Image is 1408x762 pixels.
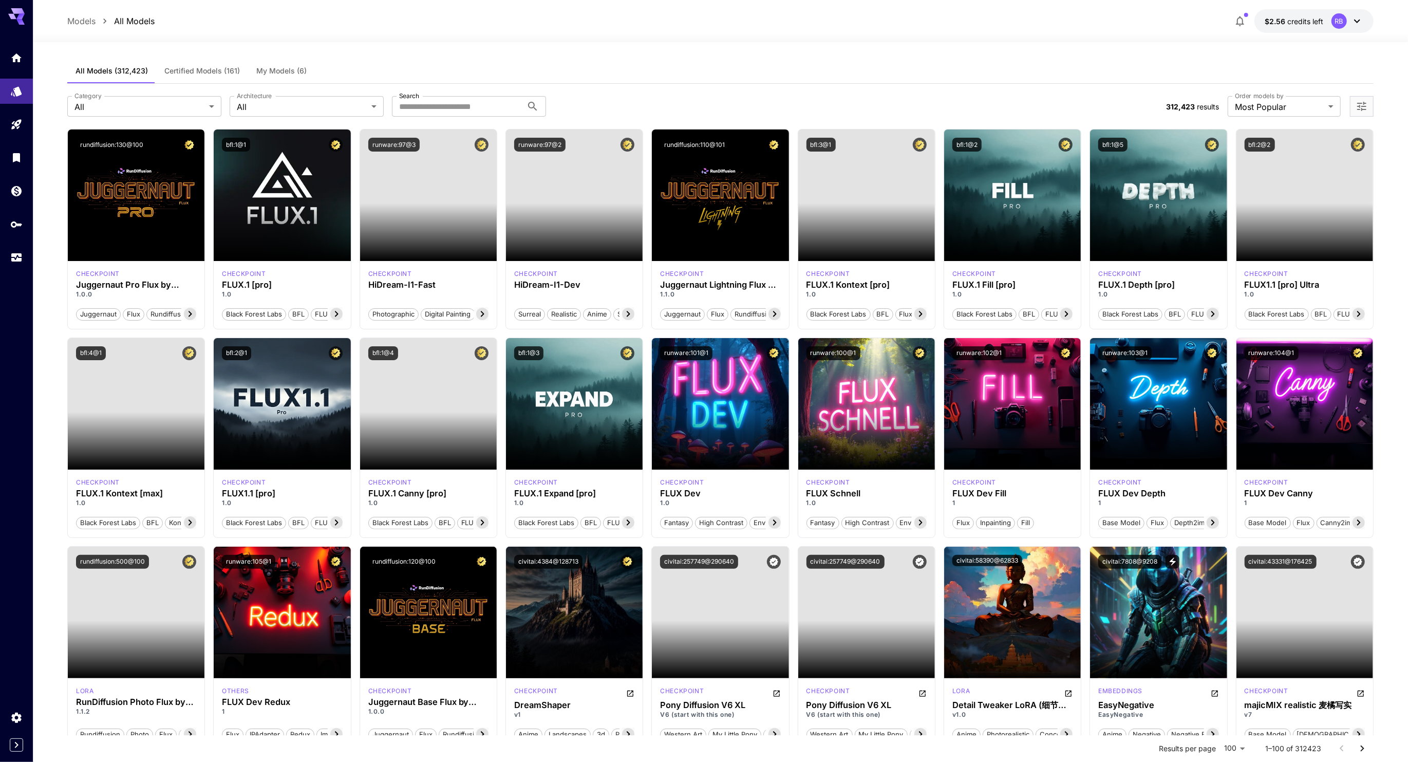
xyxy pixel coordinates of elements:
[368,728,413,741] button: juggernaut
[222,555,275,569] button: runware:105@1
[913,346,927,360] button: Certified Model – Vetted for best performance and includes a commercial license.
[1166,102,1195,111] span: 312,423
[1197,102,1219,111] span: results
[421,309,475,320] span: Digital Painting
[1041,307,1100,321] button: FLUX.1 Fill [pro]
[10,148,23,161] div: Library
[515,518,578,528] span: Black Forest Labs
[873,307,893,321] button: BFL
[222,518,286,528] span: Black Forest Labs
[1098,138,1128,152] button: bfl:1@5
[1245,518,1290,528] span: Base model
[286,728,314,741] button: Redux
[661,730,706,740] span: western art
[165,518,197,528] span: Kontext
[621,138,634,152] button: Certified Model – Vetted for best performance and includes a commercial license.
[750,518,797,528] span: Environment
[764,730,809,740] span: base model
[246,728,284,741] button: IPAdapter
[1098,516,1144,529] button: Base model
[910,728,956,741] button: base model
[1351,138,1365,152] button: Certified Model – Vetted for best performance and includes a commercial license.
[222,346,251,360] button: bfl:2@1
[369,730,412,740] span: juggernaut
[952,728,981,741] button: anime
[661,309,704,320] span: juggernaut
[773,686,781,699] button: Open in CivitAI
[164,66,240,76] span: Certified Models (161)
[806,290,927,299] p: 1.0
[545,728,591,741] button: landscapes
[76,280,196,290] div: Juggernaut Pro Flux by RunDiffusion
[1098,555,1161,569] button: civitai:7808@9208
[237,91,272,100] label: Architecture
[76,516,140,529] button: Black Forest Labs
[222,307,286,321] button: Black Forest Labs
[1245,269,1288,278] p: checkpoint
[1036,728,1071,741] button: concept
[1099,309,1162,320] span: Black Forest Labs
[1245,138,1275,152] button: bfl:2@2
[731,309,778,320] span: rundiffusion
[1245,730,1290,740] span: base model
[953,730,980,740] span: anime
[613,307,646,321] button: Stylized
[1167,728,1242,741] button: negative embedding
[123,309,144,320] span: flux
[806,280,927,290] div: FLUX.1 Kontext [pro]
[1064,686,1073,699] button: Open in CivitAI
[1147,518,1168,528] span: Flux
[182,138,196,152] button: Certified Model – Vetted for best performance and includes a commercial license.
[1220,741,1249,756] div: 100
[983,728,1034,741] button: photorealistic
[146,307,195,321] button: rundiffusion
[593,730,609,740] span: 3d
[311,309,358,320] span: FLUX.1 [pro]
[329,138,343,152] button: Certified Model – Vetted for best performance and includes a commercial license.
[1245,280,1365,290] h3: FLUX1.1 [pro] Ultra
[222,730,243,740] span: Flux
[767,138,781,152] button: Certified Model – Vetted for best performance and includes a commercial license.
[222,309,286,320] span: Black Forest Labs
[1042,309,1099,320] span: FLUX.1 Fill [pro]
[317,730,351,740] span: img2img
[952,307,1017,321] button: Black Forest Labs
[1188,309,1255,320] span: FLUX.1 Depth [pro]
[368,346,398,360] button: bfl:1@4
[806,346,860,360] button: runware:100@1
[952,346,1006,360] button: runware:102@1
[660,280,780,290] h3: Juggernaut Lightning Flux by RunDiffusion
[953,518,973,528] span: Flux
[1293,518,1314,528] span: Flux
[621,346,634,360] button: Certified Model – Vetted for best performance and includes a commercial license.
[952,516,974,529] button: Flux
[514,269,558,278] p: checkpoint
[222,290,342,299] p: 1.0
[179,730,197,740] span: pro
[77,730,124,740] span: rundiffusion
[1245,307,1309,321] button: Black Forest Labs
[1235,101,1324,113] span: Most Popular
[603,516,677,529] button: FLUX.1 Expand [pro]
[660,346,712,360] button: runware:101@1
[806,269,850,278] p: checkpoint
[1019,309,1039,320] span: BFL
[1351,555,1365,569] button: Verified working
[288,307,309,321] button: BFL
[514,280,634,290] h3: HiDream-I1-Dev
[368,555,440,569] button: rundiffusion:120@100
[1019,307,1039,321] button: BFL
[807,309,870,320] span: Black Forest Labs
[1098,307,1162,321] button: Black Forest Labs
[76,66,148,76] span: All Models (312,423)
[368,280,489,290] h3: HiDream-I1-Fast
[1017,516,1034,529] button: Fill
[10,218,23,231] div: API Keys
[1129,728,1165,741] button: negative
[67,15,96,27] p: Models
[435,516,455,529] button: BFL
[1311,309,1331,320] span: BFL
[583,307,611,321] button: Anime
[1171,518,1212,528] span: depth2img
[165,516,197,529] button: Kontext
